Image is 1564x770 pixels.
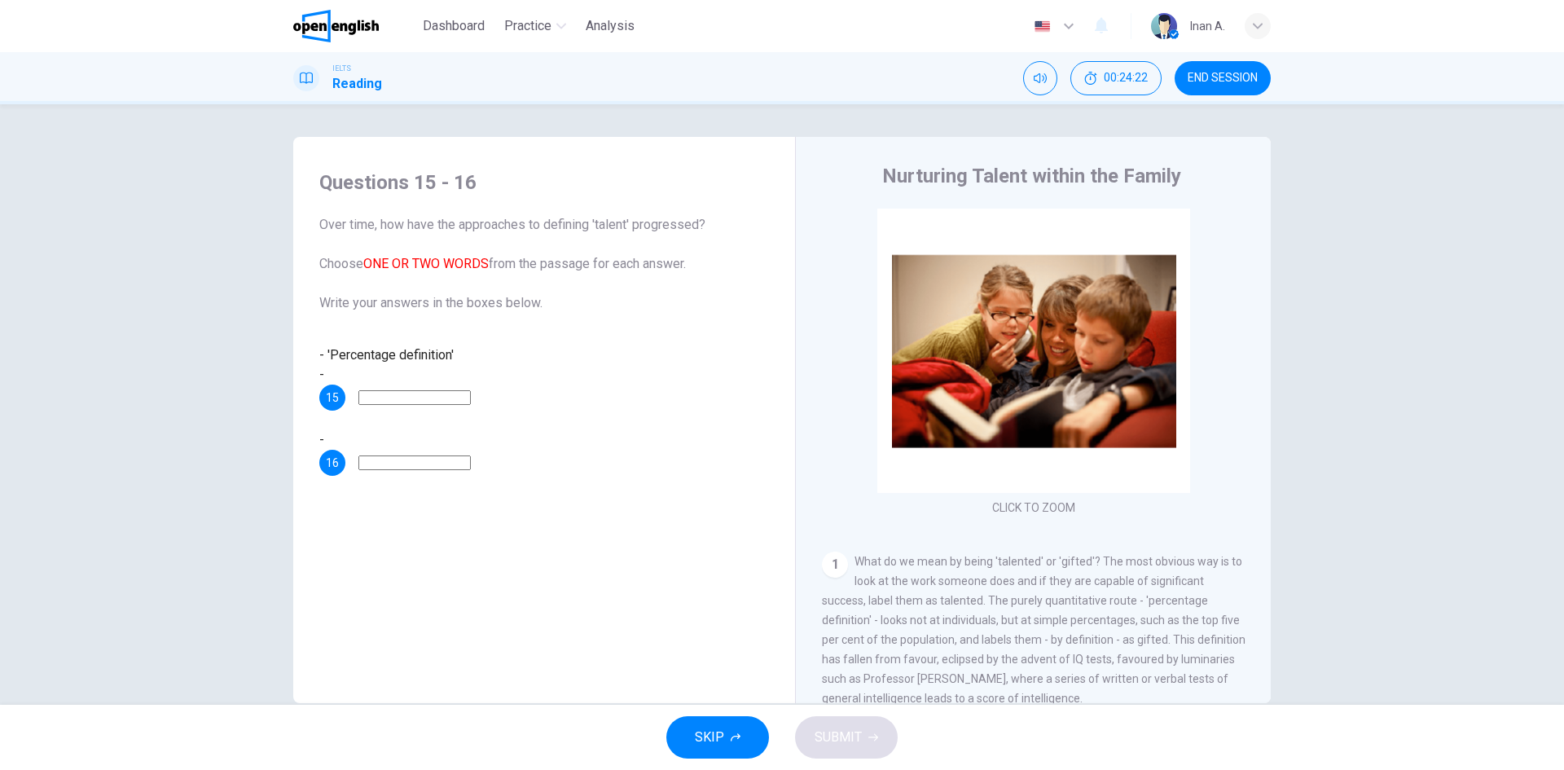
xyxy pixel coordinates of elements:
button: END SESSION [1175,61,1271,95]
span: Practice [504,16,551,36]
img: OpenEnglish logo [293,10,379,42]
h1: Reading [332,74,382,94]
span: Over time, how have the approaches to defining 'talent' progressed? Choose from the passage for e... [319,215,769,313]
button: Practice [498,11,573,41]
div: Mute [1023,61,1057,95]
button: SKIP [666,716,769,759]
button: 00:24:22 [1070,61,1162,95]
div: Hide [1070,61,1162,95]
span: 15 [326,392,339,403]
span: Dashboard [423,16,485,36]
a: OpenEnglish logo [293,10,416,42]
span: What do we mean by being 'talented' or 'gifted'? The most obvious way is to look at the work some... [822,555,1245,705]
span: END SESSION [1188,72,1258,85]
img: en [1032,20,1052,33]
div: 1 [822,552,848,578]
span: IELTS [332,63,351,74]
button: Analysis [579,11,641,41]
span: 00:24:22 [1104,72,1148,85]
span: - [319,432,324,447]
font: ONE OR TWO WORDS [363,256,489,271]
button: Dashboard [416,11,491,41]
span: 16 [326,457,339,469]
h4: Nurturing Talent within the Family [882,163,1181,189]
span: SKIP [695,726,724,749]
div: Inan A. [1190,16,1225,36]
span: Analysis [586,16,635,36]
h4: Questions 15 - 16 [319,169,769,196]
span: - 'Percentage definition' - [319,347,454,382]
img: Profile picture [1151,13,1177,39]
